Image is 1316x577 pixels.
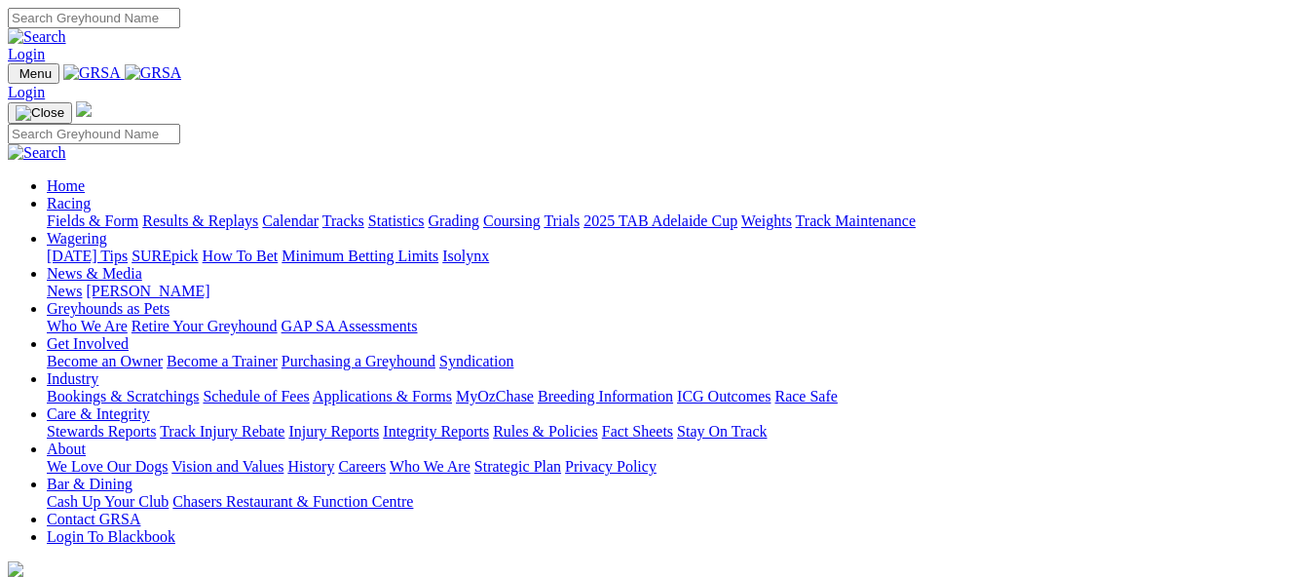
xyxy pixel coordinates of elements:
[456,388,534,404] a: MyOzChase
[47,230,107,247] a: Wagering
[47,388,1308,405] div: Industry
[47,511,140,527] a: Contact GRSA
[429,212,479,229] a: Grading
[677,423,767,440] a: Stay On Track
[47,528,175,545] a: Login To Blackbook
[741,212,792,229] a: Weights
[583,212,737,229] a: 2025 TAB Adelaide Cup
[203,388,309,404] a: Schedule of Fees
[47,300,169,317] a: Greyhounds as Pets
[47,493,169,510] a: Cash Up Your Club
[19,66,52,81] span: Menu
[287,458,334,475] a: History
[47,405,150,422] a: Care & Integrity
[538,388,673,404] a: Breeding Information
[47,248,1308,265] div: Wagering
[47,265,142,282] a: News & Media
[442,248,489,264] a: Isolynx
[8,84,45,100] a: Login
[142,212,258,229] a: Results & Replays
[368,212,425,229] a: Statistics
[132,318,278,334] a: Retire Your Greyhound
[47,353,163,369] a: Become an Owner
[47,283,82,299] a: News
[47,195,91,212] a: Racing
[125,64,182,82] img: GRSA
[8,63,59,84] button: Toggle navigation
[313,388,452,404] a: Applications & Forms
[47,318,1308,335] div: Greyhounds as Pets
[474,458,561,475] a: Strategic Plan
[47,370,98,387] a: Industry
[47,458,1308,476] div: About
[160,423,284,440] a: Track Injury Rebate
[677,388,771,404] a: ICG Outcomes
[47,283,1308,300] div: News & Media
[282,353,435,369] a: Purchasing a Greyhound
[86,283,209,299] a: [PERSON_NAME]
[565,458,657,475] a: Privacy Policy
[8,144,66,162] img: Search
[8,46,45,62] a: Login
[322,212,364,229] a: Tracks
[8,28,66,46] img: Search
[47,318,128,334] a: Who We Are
[483,212,541,229] a: Coursing
[76,101,92,117] img: logo-grsa-white.png
[288,423,379,440] a: Injury Reports
[383,423,489,440] a: Integrity Reports
[47,212,138,229] a: Fields & Form
[796,212,916,229] a: Track Maintenance
[282,248,438,264] a: Minimum Betting Limits
[8,102,72,124] button: Toggle navigation
[63,64,121,82] img: GRSA
[8,8,180,28] input: Search
[47,353,1308,370] div: Get Involved
[132,248,198,264] a: SUREpick
[171,458,283,475] a: Vision and Values
[47,441,86,457] a: About
[390,458,470,475] a: Who We Are
[47,177,85,194] a: Home
[47,423,1308,441] div: Care & Integrity
[544,212,580,229] a: Trials
[8,124,180,144] input: Search
[47,493,1308,511] div: Bar & Dining
[203,248,279,264] a: How To Bet
[167,353,278,369] a: Become a Trainer
[262,212,319,229] a: Calendar
[47,423,156,440] a: Stewards Reports
[439,353,513,369] a: Syndication
[47,335,129,352] a: Get Involved
[47,458,168,475] a: We Love Our Dogs
[338,458,386,475] a: Careers
[774,388,837,404] a: Race Safe
[16,105,64,121] img: Close
[282,318,418,334] a: GAP SA Assessments
[47,212,1308,230] div: Racing
[47,248,128,264] a: [DATE] Tips
[493,423,598,440] a: Rules & Policies
[8,561,23,577] img: logo-grsa-white.png
[602,423,673,440] a: Fact Sheets
[47,388,199,404] a: Bookings & Scratchings
[47,476,132,492] a: Bar & Dining
[172,493,413,510] a: Chasers Restaurant & Function Centre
